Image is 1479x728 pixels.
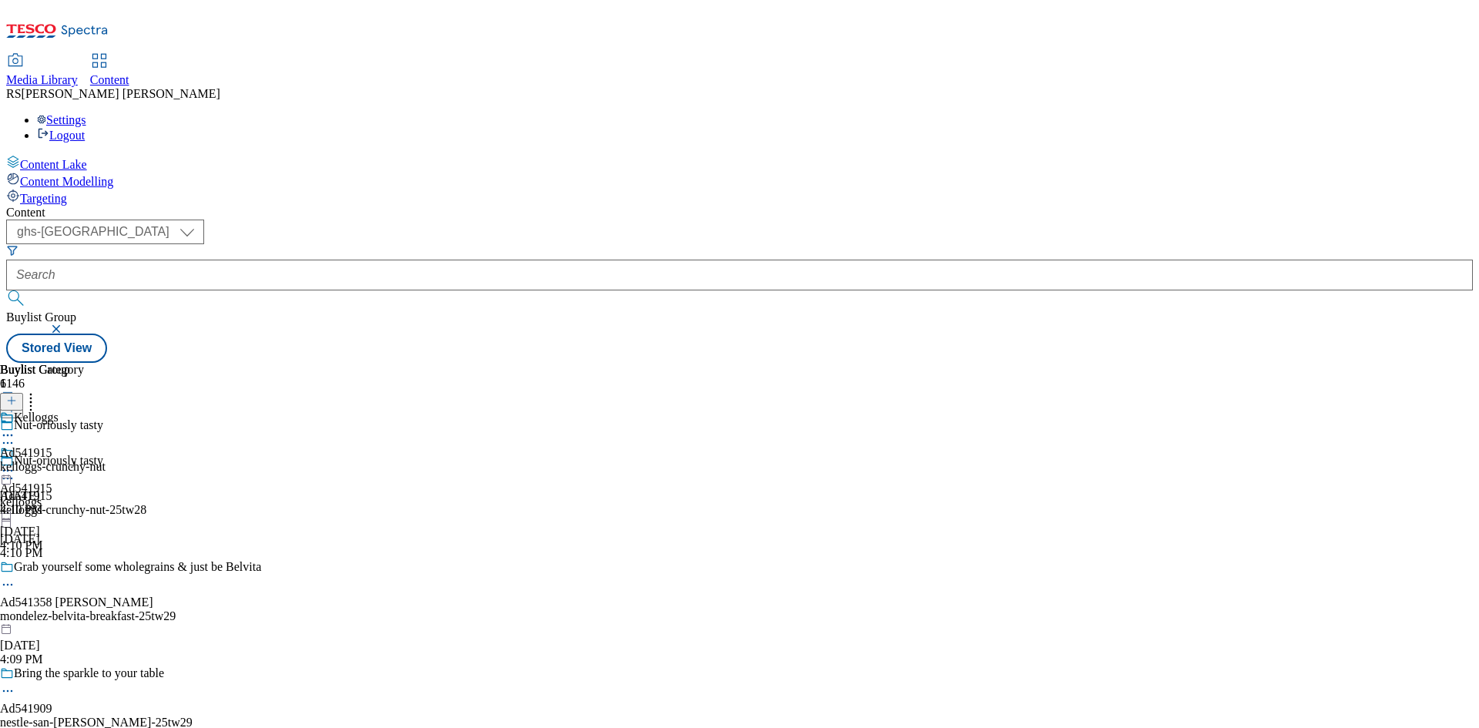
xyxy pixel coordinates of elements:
a: Media Library [6,55,78,87]
span: Buylist Group [6,310,76,324]
span: Content [90,73,129,86]
a: Targeting [6,189,1473,206]
div: Kelloggs [14,411,59,424]
input: Search [6,260,1473,290]
a: Content Lake [6,155,1473,172]
div: Grab yourself some wholegrains & just be Belvita [14,560,261,574]
div: Bring the sparkle to your table [14,666,164,680]
div: Content [6,206,1473,220]
span: [PERSON_NAME] [PERSON_NAME] [22,87,220,100]
span: Content Lake [20,158,87,171]
button: Stored View [6,334,107,363]
svg: Search Filters [6,244,18,257]
a: Content Modelling [6,172,1473,189]
span: Targeting [20,192,67,205]
span: Media Library [6,73,78,86]
a: Content [90,55,129,87]
a: Logout [37,129,85,142]
span: RS [6,87,22,100]
a: Settings [37,113,86,126]
span: Content Modelling [20,175,113,188]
